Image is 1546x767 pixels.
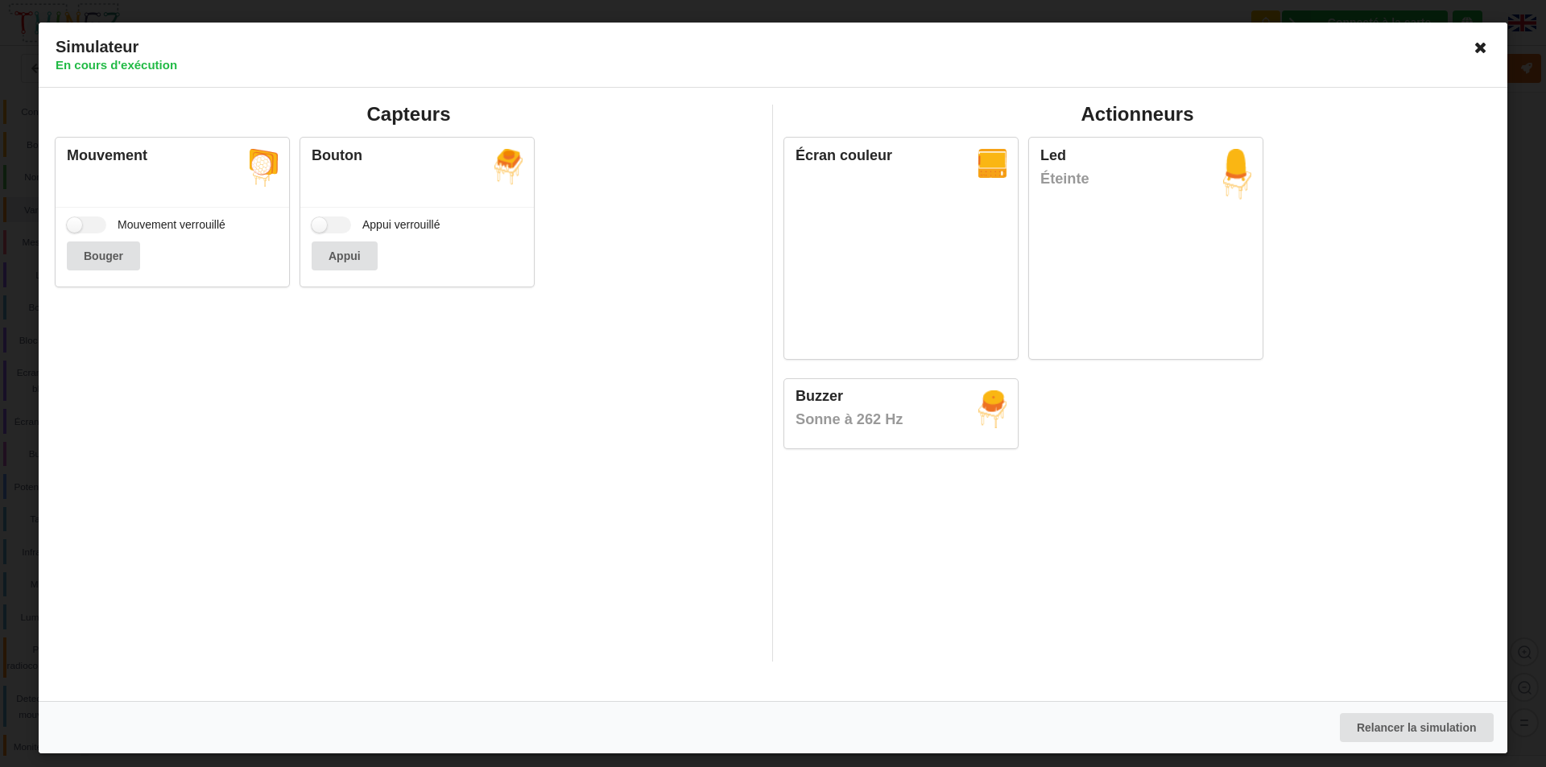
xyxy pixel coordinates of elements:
h2: Capteurs [56,102,762,127]
div: Simulateur [39,23,1507,88]
label: Mouvement verrouillé [67,216,225,233]
h2: Actionneurs [784,102,1490,127]
label: Appui verrouillé [312,216,440,233]
div: Écran couleur [796,146,1007,165]
img: picto_ecran.png [978,149,1007,178]
img: picto_bouton.png [494,149,523,185]
img: picto_led.png [1223,149,1251,200]
h4: En cours d'exécution [56,57,1482,72]
button: Relancer la simulation [1340,713,1494,742]
img: picto_mouvement.png [250,149,278,187]
button: Bouger [67,241,140,270]
div: Éteinte [1040,169,1251,189]
button: Appui [312,241,378,270]
div: Buzzer [796,387,1007,406]
div: Bouton [312,146,523,165]
div: Mouvement [67,146,278,165]
div: Led [1040,146,1251,165]
div: Sonne à 262 Hz [796,410,1007,430]
img: picto_buzz.png [978,390,1007,428]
